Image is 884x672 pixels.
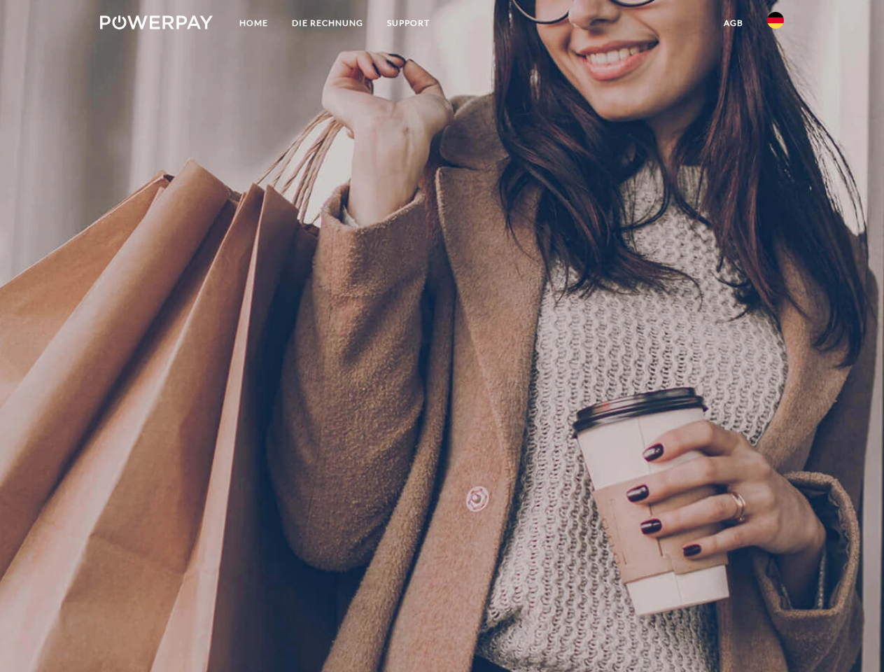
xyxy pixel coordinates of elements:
[100,15,213,29] img: logo-powerpay-white.svg
[767,12,784,29] img: de
[280,10,375,36] a: DIE RECHNUNG
[375,10,442,36] a: SUPPORT
[227,10,280,36] a: Home
[712,10,755,36] a: agb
